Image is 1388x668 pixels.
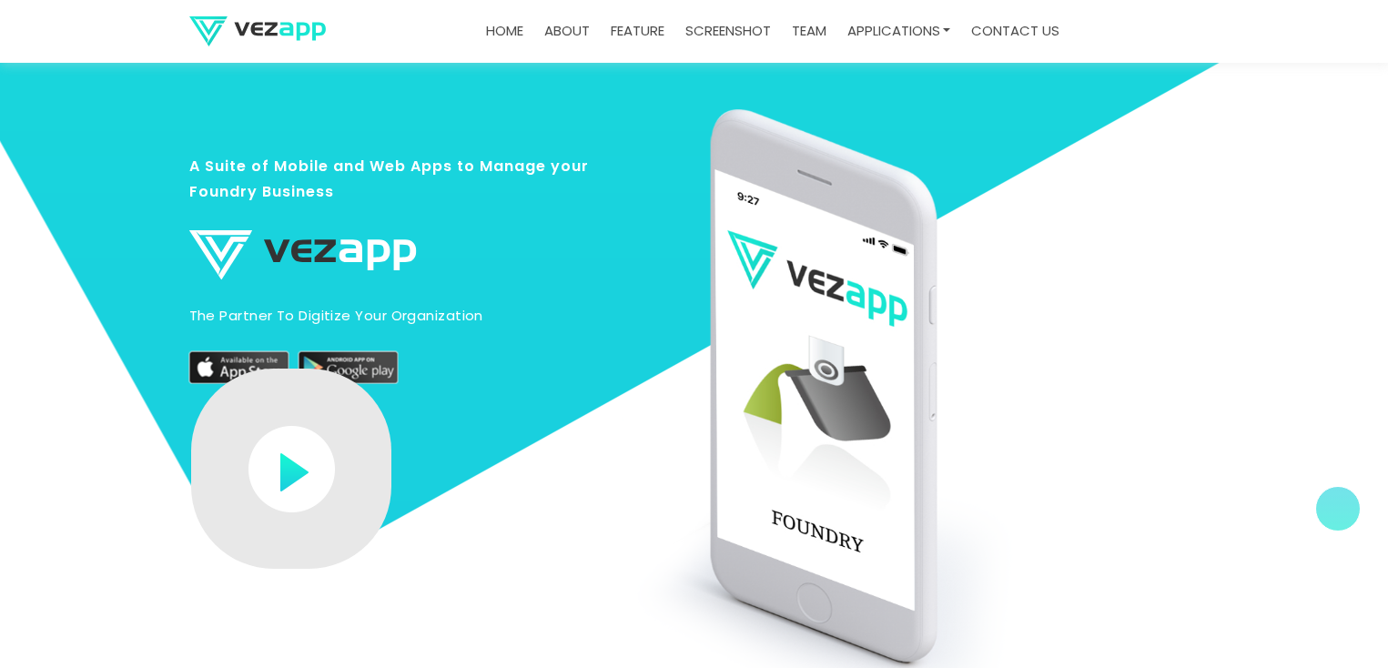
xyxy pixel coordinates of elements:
a: team [785,14,834,49]
p: The partner to digitize your organization [189,303,613,328]
a: contact us [964,14,1067,49]
a: Home [479,14,531,49]
a: about [537,14,597,49]
a: screenshot [678,14,778,49]
img: logo [189,16,326,46]
a: Applications [840,14,958,49]
img: play-store [299,351,399,384]
h3: A Suite of Mobile and Web Apps to Manage your Foundry Business [189,153,613,222]
img: appstore [189,351,289,384]
a: feature [603,14,672,49]
img: play-button [248,426,335,512]
img: logo [189,229,417,279]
